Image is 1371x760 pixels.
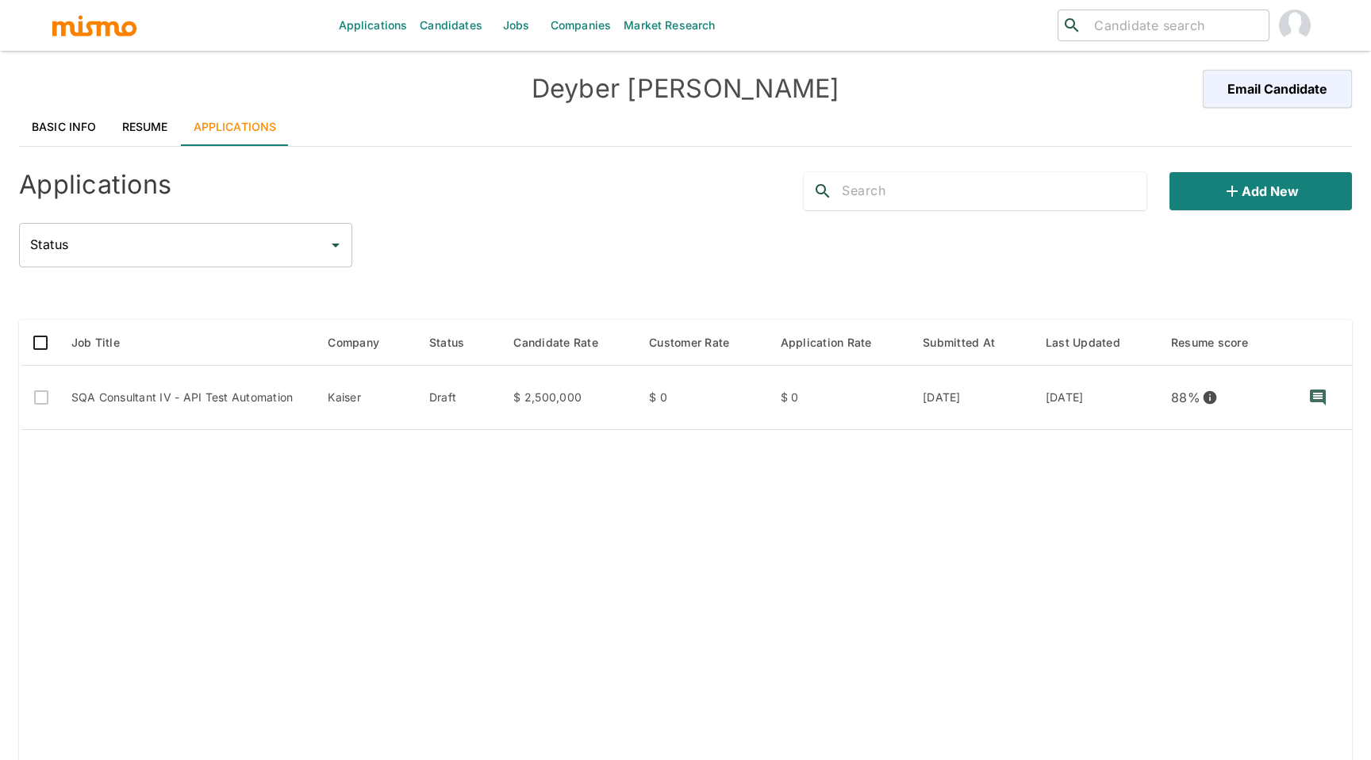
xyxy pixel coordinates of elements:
[181,108,290,146] a: Applications
[1279,10,1311,41] img: Paola Pacheco
[59,366,316,430] td: SQA Consultant IV - API Test Automation
[19,108,109,146] a: Basic Info
[842,178,1146,204] input: Search
[1203,70,1352,108] button: Email Candidate
[1088,14,1262,36] input: Candidate search
[352,73,1019,105] h4: Deyber [PERSON_NAME]
[781,333,893,352] span: Application Rate
[1046,333,1141,352] span: Last Updated
[1299,378,1337,416] button: recent-notes
[21,366,59,430] td: Only active applications to Public jobs can be selected
[1171,386,1200,409] p: 88 %
[1169,172,1352,210] button: Add new
[910,366,1033,430] td: [DATE]
[71,333,140,352] span: Job Title
[636,366,767,430] td: $ 0
[417,366,501,430] td: Draft
[315,366,417,430] td: Kaiser
[429,333,486,352] span: Status
[109,108,181,146] a: Resume
[328,333,400,352] span: Company
[51,13,138,37] img: logo
[649,333,750,352] span: Customer Rate
[768,366,911,430] td: $ 0
[19,169,171,201] h4: Applications
[923,333,1016,352] span: Submitted At
[1171,333,1269,352] span: Resume score
[325,234,347,256] button: Open
[1202,390,1218,405] svg: View resume score details
[513,333,619,352] span: Candidate Rate
[1033,366,1158,430] td: [DATE]
[804,172,842,210] button: search
[501,366,636,430] td: $ 2,500,000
